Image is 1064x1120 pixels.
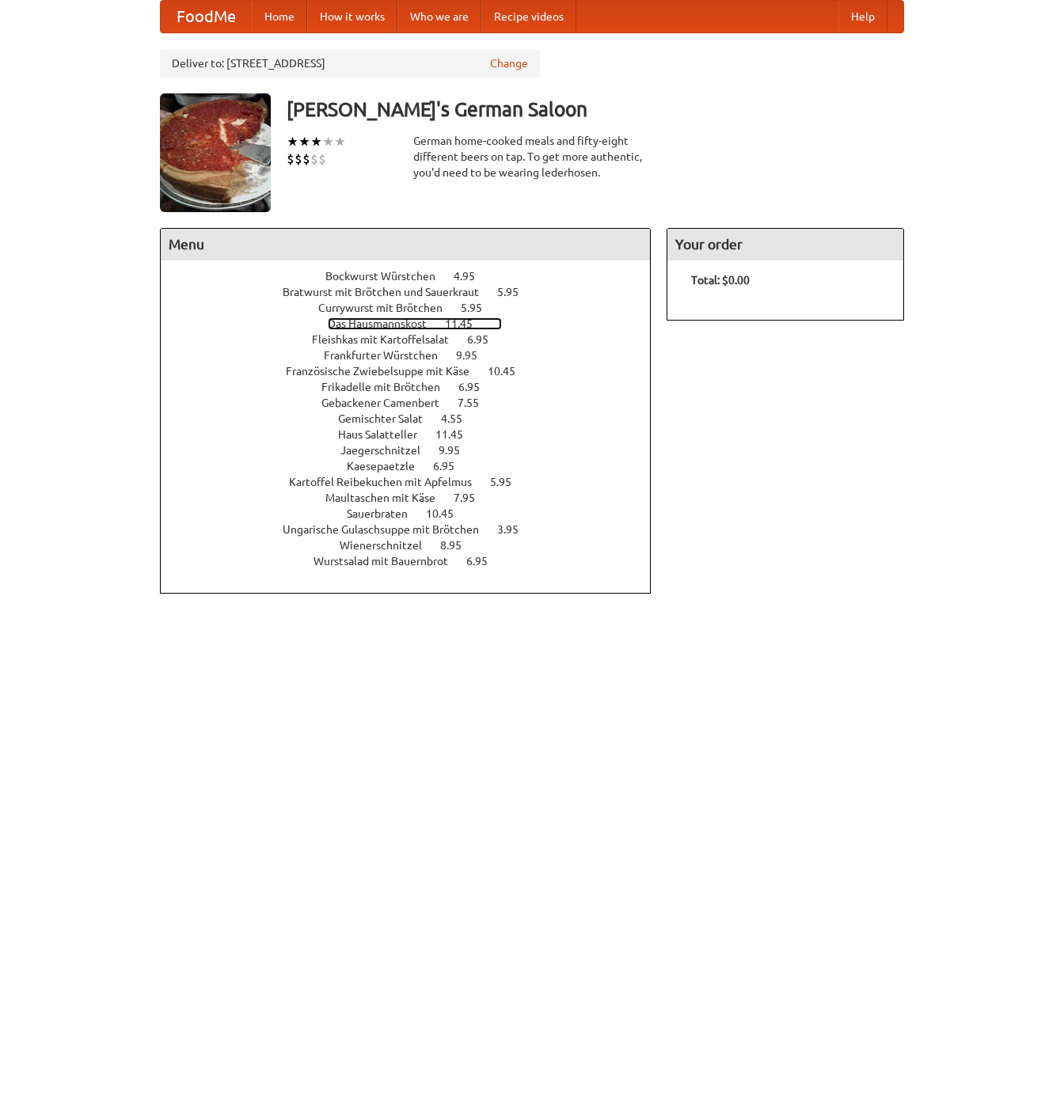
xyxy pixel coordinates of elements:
a: Ungarische Gulaschsuppe mit Brötchen 3.95 [283,523,548,536]
a: Frikadelle mit Brötchen 6.95 [321,381,509,393]
span: 6.95 [466,555,503,568]
div: German home-cooked meals and fifty-eight different beers on tap. To get more authentic, you'd nee... [413,133,651,180]
span: Ungarische Gulaschsuppe mit Brötchen [283,523,495,536]
a: Help [838,1,887,32]
a: Gebackener Camenbert 7.55 [321,397,508,409]
span: 10.45 [426,507,469,520]
img: angular.jpg [160,93,271,212]
a: Kartoffel Reibekuchen mit Apfelmus 5.95 [289,476,541,488]
li: $ [310,150,318,168]
li: ★ [334,133,346,150]
div: Deliver to: [STREET_ADDRESS] [160,49,540,78]
a: Fleishkas mit Kartoffelsalat 6.95 [312,333,518,346]
a: Sauerbraten 10.45 [347,507,483,520]
span: 4.55 [441,412,478,425]
span: Kaesepaetzle [347,460,431,473]
span: Gebackener Camenbert [321,397,455,409]
a: Jaegerschnitzel 9.95 [340,444,489,457]
a: Das Hausmannskost 11.45 [328,317,502,330]
span: Wurstsalad mit Bauernbrot [313,555,464,568]
span: Das Hausmannskost [328,317,443,330]
a: Bockwurst Würstchen 4.95 [325,270,504,283]
span: Currywurst mit Brötchen [318,302,458,314]
span: Frankfurter Würstchen [324,349,454,362]
span: Französische Zwiebelsuppe mit Käse [286,365,485,378]
span: 9.95 [439,444,476,457]
h4: Menu [161,229,650,260]
li: $ [294,150,302,168]
a: How it works [307,1,397,32]
span: Wienerschnitzel [340,539,438,552]
li: ★ [287,133,298,150]
span: Bratwurst mit Brötchen und Sauerkraut [283,286,495,298]
span: Frikadelle mit Brötchen [321,381,456,393]
span: 6.95 [433,460,470,473]
span: 7.55 [458,397,495,409]
span: 9.95 [456,349,493,362]
span: 5.95 [490,476,527,488]
span: Gemischter Salat [338,412,439,425]
li: ★ [310,133,322,150]
span: Sauerbraten [347,507,424,520]
span: 7.95 [454,492,491,504]
a: Who we are [397,1,481,32]
span: 11.45 [445,317,488,330]
span: Bockwurst Würstchen [325,270,451,283]
b: Total: $0.00 [691,274,750,287]
a: Maultaschen mit Käse 7.95 [325,492,504,504]
a: Frankfurter Würstchen 9.95 [324,349,507,362]
a: Currywurst mit Brötchen 5.95 [318,302,511,314]
li: $ [318,150,326,168]
a: Home [252,1,307,32]
li: $ [287,150,294,168]
span: Kartoffel Reibekuchen mit Apfelmus [289,476,488,488]
span: Haus Salatteller [338,428,433,441]
h4: Your order [667,229,903,260]
a: Wurstsalad mit Bauernbrot 6.95 [313,555,517,568]
span: Jaegerschnitzel [340,444,436,457]
a: Change [490,55,528,71]
span: 6.95 [458,381,496,393]
span: 3.95 [497,523,534,536]
a: Wienerschnitzel 8.95 [340,539,491,552]
h3: [PERSON_NAME]'s German Saloon [287,93,904,125]
a: Haus Salatteller 11.45 [338,428,492,441]
a: FoodMe [161,1,252,32]
a: Recipe videos [481,1,576,32]
span: 5.95 [497,286,534,298]
a: Gemischter Salat 4.55 [338,412,492,425]
span: 8.95 [440,539,477,552]
span: 6.95 [467,333,504,346]
li: $ [302,150,310,168]
a: Französische Zwiebelsuppe mit Käse 10.45 [286,365,545,378]
a: Bratwurst mit Brötchen und Sauerkraut 5.95 [283,286,548,298]
li: ★ [322,133,334,150]
span: 10.45 [488,365,531,378]
span: Fleishkas mit Kartoffelsalat [312,333,465,346]
span: 11.45 [435,428,479,441]
span: Maultaschen mit Käse [325,492,451,504]
span: 5.95 [461,302,498,314]
li: ★ [298,133,310,150]
a: Kaesepaetzle 6.95 [347,460,484,473]
span: 4.95 [454,270,491,283]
